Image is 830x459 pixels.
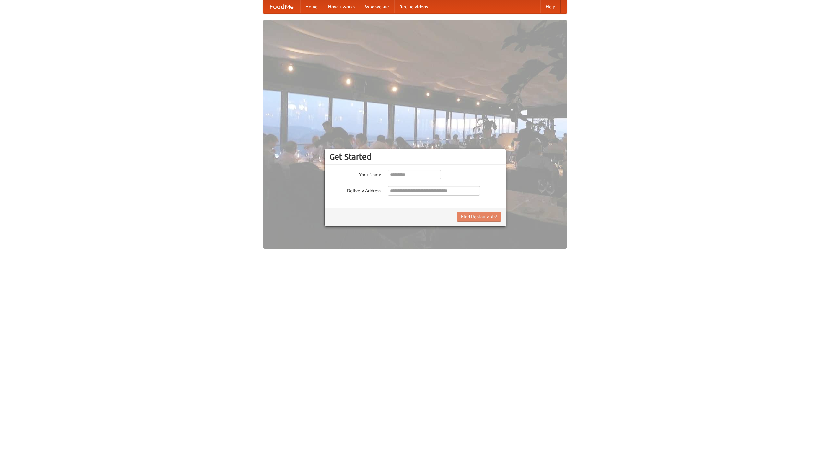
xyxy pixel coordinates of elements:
a: Home [300,0,323,13]
a: How it works [323,0,360,13]
a: Help [540,0,561,13]
h3: Get Started [329,152,501,162]
a: Recipe videos [394,0,433,13]
label: Your Name [329,170,381,178]
a: Who we are [360,0,394,13]
button: Find Restaurants! [457,212,501,222]
a: FoodMe [263,0,300,13]
label: Delivery Address [329,186,381,194]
